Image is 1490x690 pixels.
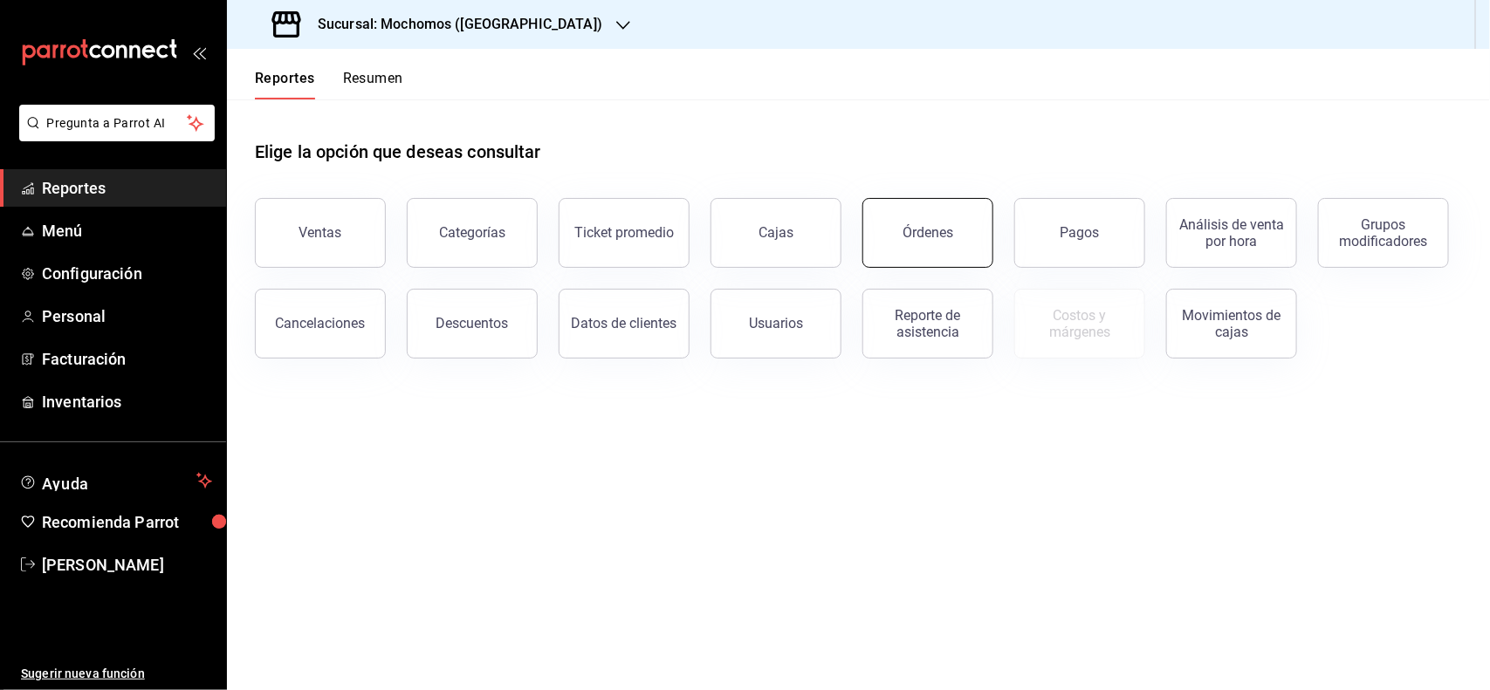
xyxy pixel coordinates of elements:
[255,198,386,268] button: Ventas
[1166,289,1297,359] button: Movimientos de cajas
[42,304,212,328] span: Personal
[255,139,541,165] h1: Elige la opción que deseas consultar
[12,126,215,145] a: Pregunta a Parrot AI
[42,262,212,285] span: Configuración
[1166,198,1297,268] button: Análisis de venta por hora
[47,114,188,133] span: Pregunta a Parrot AI
[42,219,212,243] span: Menú
[1014,289,1145,359] button: Contrata inventarios para ver este reporte
[711,198,841,268] button: Cajas
[1178,307,1286,340] div: Movimientos de cajas
[407,198,538,268] button: Categorías
[559,198,690,268] button: Ticket promedio
[862,198,993,268] button: Órdenes
[255,289,386,359] button: Cancelaciones
[874,307,982,340] div: Reporte de asistencia
[572,315,677,331] div: Datos de clientes
[759,224,793,241] div: Cajas
[192,45,206,59] button: open_drawer_menu
[862,289,993,359] button: Reporte de asistencia
[574,224,674,241] div: Ticket promedio
[343,70,403,99] button: Resumen
[19,105,215,141] button: Pregunta a Parrot AI
[276,315,366,331] div: Cancelaciones
[903,224,953,241] div: Órdenes
[42,176,212,200] span: Reportes
[711,289,841,359] button: Usuarios
[407,289,538,359] button: Descuentos
[255,70,403,99] div: navigation tabs
[255,70,315,99] button: Reportes
[42,470,189,491] span: Ayuda
[749,315,803,331] div: Usuarios
[21,665,212,683] span: Sugerir nueva función
[304,14,602,35] h3: Sucursal: Mochomos ([GEOGRAPHIC_DATA])
[42,553,212,577] span: [PERSON_NAME]
[559,289,690,359] button: Datos de clientes
[439,224,505,241] div: Categorías
[436,315,509,331] div: Descuentos
[42,510,212,534] span: Recomienda Parrot
[1061,224,1100,241] div: Pagos
[1026,307,1134,340] div: Costos y márgenes
[1318,198,1449,268] button: Grupos modificadores
[1014,198,1145,268] button: Pagos
[1329,216,1438,249] div: Grupos modificadores
[299,224,342,241] div: Ventas
[42,347,212,371] span: Facturación
[1178,216,1286,249] div: Análisis de venta por hora
[42,390,212,413] span: Inventarios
